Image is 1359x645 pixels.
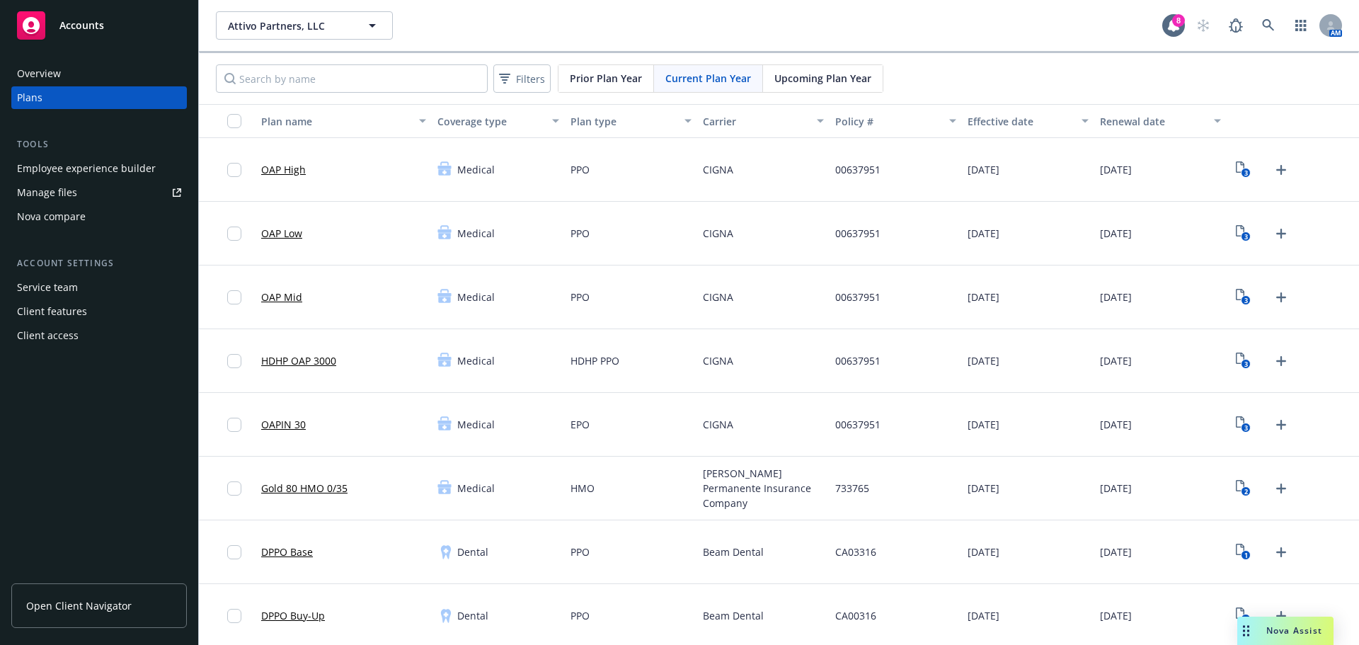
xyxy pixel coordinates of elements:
[703,114,808,129] div: Carrier
[17,205,86,228] div: Nova compare
[59,20,104,31] span: Accounts
[432,104,564,138] button: Coverage type
[570,114,676,129] div: Plan type
[261,544,313,559] a: DPPO Base
[1100,290,1132,304] span: [DATE]
[968,481,999,496] span: [DATE]
[703,290,733,304] span: CIGNA
[1232,477,1255,500] a: View Plan Documents
[228,18,350,33] span: Attivo Partners, LLC
[703,417,733,432] span: CIGNA
[1232,541,1255,564] a: View Plan Documents
[565,104,697,138] button: Plan type
[227,354,241,368] input: Toggle Row Selected
[968,417,999,432] span: [DATE]
[665,71,751,86] span: Current Plan Year
[216,64,488,93] input: Search by name
[1270,413,1292,436] a: Upload Plan Documents
[1100,608,1132,623] span: [DATE]
[496,69,548,89] span: Filters
[835,353,881,368] span: 00637951
[17,181,77,204] div: Manage files
[1232,222,1255,245] a: View Plan Documents
[1232,159,1255,181] a: View Plan Documents
[11,181,187,204] a: Manage files
[968,114,1073,129] div: Effective date
[261,353,336,368] a: HDHP OAP 3000
[703,608,764,623] span: Beam Dental
[261,226,302,241] a: OAP Low
[1244,487,1248,496] text: 2
[227,481,241,496] input: Toggle Row Selected
[697,104,830,138] button: Carrier
[1100,114,1205,129] div: Renewal date
[1270,605,1292,627] a: Upload Plan Documents
[1100,162,1132,177] span: [DATE]
[516,72,545,86] span: Filters
[256,104,432,138] button: Plan name
[835,162,881,177] span: 00637951
[11,6,187,45] a: Accounts
[968,162,999,177] span: [DATE]
[968,608,999,623] span: [DATE]
[570,71,642,86] span: Prior Plan Year
[968,290,999,304] span: [DATE]
[11,157,187,180] a: Employee experience builder
[962,104,1094,138] button: Effective date
[1189,11,1217,40] a: Start snowing
[11,276,187,299] a: Service team
[1270,350,1292,372] a: Upload Plan Documents
[227,227,241,241] input: Toggle Row Selected
[1266,624,1322,637] span: Nova Assist
[11,300,187,323] a: Client features
[261,608,325,623] a: DPPO Buy-Up
[457,544,488,559] span: Dental
[1244,360,1248,369] text: 3
[1244,232,1248,241] text: 3
[774,71,871,86] span: Upcoming Plan Year
[261,290,302,304] a: OAP Mid
[830,104,962,138] button: Policy #
[570,544,590,559] span: PPO
[457,290,495,304] span: Medical
[11,256,187,270] div: Account settings
[835,226,881,241] span: 00637951
[17,276,78,299] div: Service team
[570,290,590,304] span: PPO
[835,481,869,496] span: 733765
[11,324,187,347] a: Client access
[1100,353,1132,368] span: [DATE]
[457,417,495,432] span: Medical
[11,62,187,85] a: Overview
[703,226,733,241] span: CIGNA
[1232,605,1255,627] a: View Plan Documents
[968,353,999,368] span: [DATE]
[835,290,881,304] span: 00637951
[227,545,241,559] input: Toggle Row Selected
[17,62,61,85] div: Overview
[703,466,824,510] span: [PERSON_NAME] Permanente Insurance Company
[1222,11,1250,40] a: Report a Bug
[968,544,999,559] span: [DATE]
[570,608,590,623] span: PPO
[457,226,495,241] span: Medical
[835,417,881,432] span: 00637951
[457,162,495,177] span: Medical
[493,64,551,93] button: Filters
[227,114,241,128] input: Select all
[1270,541,1292,564] a: Upload Plan Documents
[1100,417,1132,432] span: [DATE]
[11,205,187,228] a: Nova compare
[1244,551,1248,560] text: 1
[1270,477,1292,500] a: Upload Plan Documents
[227,609,241,623] input: Toggle Row Selected
[1244,296,1248,305] text: 3
[457,481,495,496] span: Medical
[1172,14,1185,27] div: 8
[1237,617,1334,645] button: Nova Assist
[17,86,42,109] div: Plans
[570,353,619,368] span: HDHP PPO
[1094,104,1227,138] button: Renewal date
[11,86,187,109] a: Plans
[835,114,941,129] div: Policy #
